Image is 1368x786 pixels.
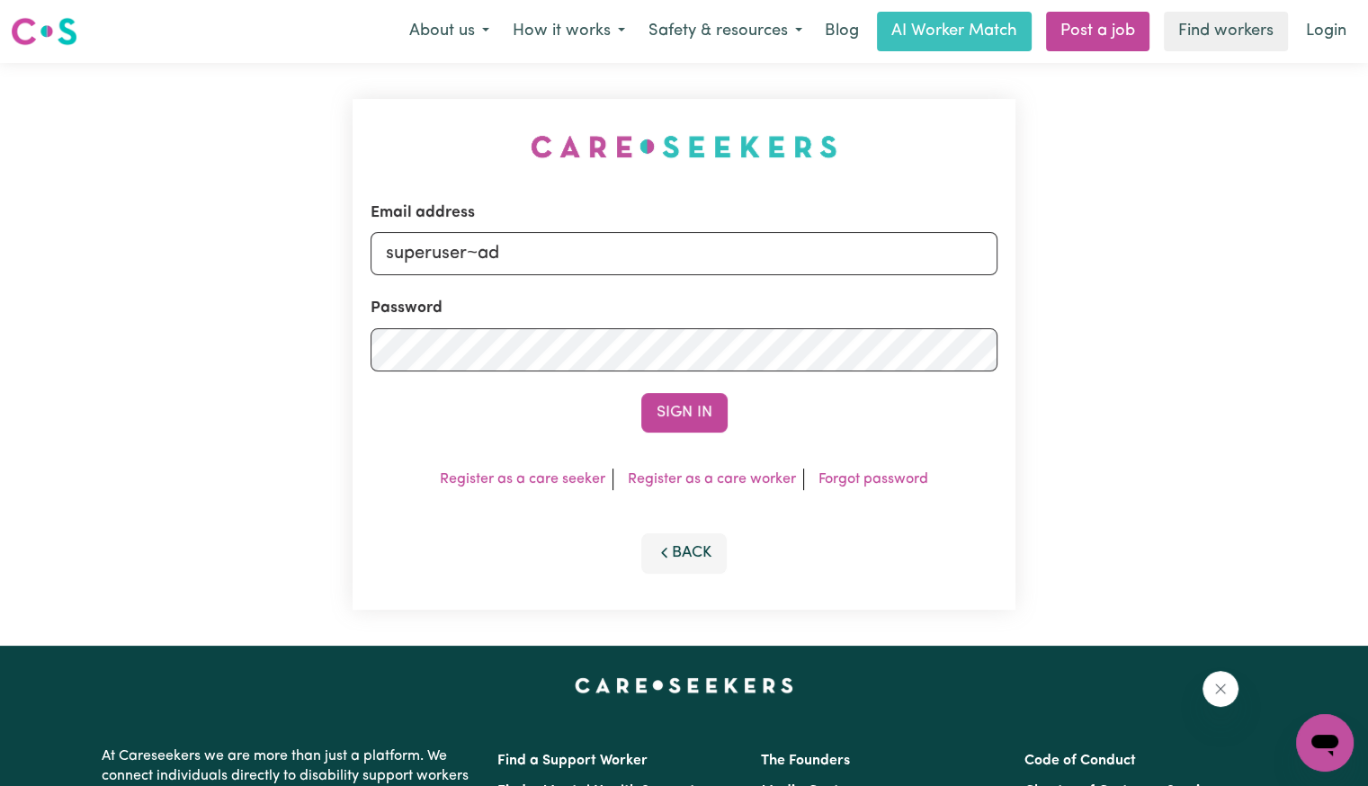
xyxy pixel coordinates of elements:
a: The Founders [761,754,850,768]
a: Careseekers home page [575,678,793,692]
a: AI Worker Match [877,12,1032,51]
a: Post a job [1046,12,1149,51]
button: How it works [501,13,637,50]
button: Sign In [641,393,728,433]
label: Email address [371,201,475,225]
a: Code of Conduct [1024,754,1136,768]
a: Blog [814,12,870,51]
iframe: Close message [1203,671,1238,707]
a: Careseekers logo [11,11,77,52]
a: Register as a care seeker [440,472,605,487]
iframe: Button to launch messaging window [1296,714,1354,772]
span: Need any help? [11,13,109,27]
button: About us [398,13,501,50]
a: Register as a care worker [628,472,796,487]
button: Back [641,533,728,573]
a: Find workers [1164,12,1288,51]
input: Email address [371,232,997,275]
a: Login [1295,12,1357,51]
button: Safety & resources [637,13,814,50]
label: Password [371,297,443,320]
a: Forgot password [818,472,928,487]
img: Careseekers logo [11,15,77,48]
a: Find a Support Worker [497,754,648,768]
